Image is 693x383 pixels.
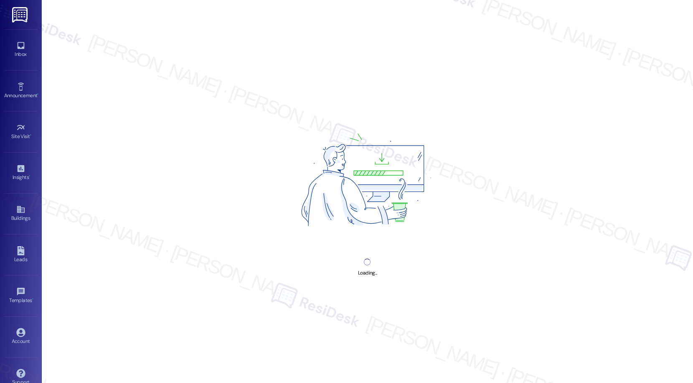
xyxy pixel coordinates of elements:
a: Inbox [4,38,38,61]
span: • [30,132,31,138]
span: • [37,91,38,97]
a: Buildings [4,202,38,225]
a: Templates • [4,285,38,307]
a: Site Visit • [4,121,38,143]
img: ResiDesk Logo [12,7,29,23]
a: Leads [4,244,38,266]
a: Account [4,325,38,348]
div: Loading... [358,269,377,277]
a: Insights • [4,161,38,184]
span: • [32,296,33,302]
span: • [29,173,30,179]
